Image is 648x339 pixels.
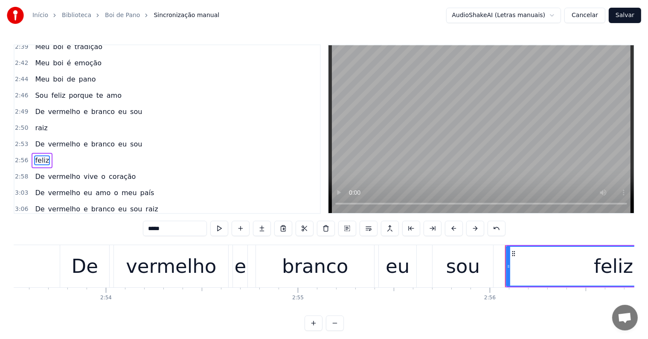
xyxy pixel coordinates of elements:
span: porque [68,91,93,100]
span: tradição [73,42,103,52]
img: youka [7,7,24,24]
span: feliz [34,155,50,165]
span: amo [106,91,122,100]
button: Cancelar [564,8,605,23]
span: vermelho [47,172,81,181]
span: De [34,107,45,117]
span: é [66,42,72,52]
div: e [234,252,246,281]
span: vermelho [47,204,81,214]
span: De [34,204,45,214]
a: Bate-papo aberto [612,305,638,330]
span: Sou [34,91,49,100]
span: branco [90,107,116,117]
span: vermelho [47,188,81,198]
span: branco [90,139,116,149]
span: 3:06 [15,205,28,213]
a: Biblioteca [62,11,91,20]
span: vermelho [47,107,81,117]
span: boi [52,74,64,84]
span: 2:39 [15,43,28,51]
span: é [66,58,72,68]
span: coração [108,172,137,181]
span: 2:58 [15,172,28,181]
span: emoção [73,58,102,68]
span: eu [117,139,128,149]
span: boi [52,42,64,52]
span: 2:53 [15,140,28,149]
span: e [83,139,89,149]
div: eu [386,252,410,281]
span: 2:46 [15,91,28,100]
div: De [72,252,98,281]
span: 2:56 [15,156,28,165]
span: Meu [34,74,50,84]
span: raiz [145,204,159,214]
nav: breadcrumb [32,11,219,20]
span: o [113,188,119,198]
div: 2:55 [292,295,304,301]
span: Meu [34,58,50,68]
span: e [83,107,89,117]
div: 2:56 [484,295,496,301]
button: Salvar [609,8,641,23]
span: país [139,188,155,198]
span: te [96,91,104,100]
div: branco [282,252,348,281]
span: de [66,74,76,84]
span: eu [117,204,128,214]
span: De [34,172,45,181]
div: 2:54 [100,295,112,301]
span: sou [129,139,143,149]
span: meu [121,188,138,198]
div: vermelho [126,252,216,281]
div: feliz [594,252,633,281]
span: e [83,204,89,214]
span: pano [78,74,97,84]
span: 2:50 [15,124,28,132]
span: vive [83,172,99,181]
span: 2:44 [15,75,28,84]
span: raiz [34,123,48,133]
span: eu [117,107,128,117]
span: Meu [34,42,50,52]
span: 2:42 [15,59,28,67]
span: amo [95,188,111,198]
span: Sincronização manual [154,11,219,20]
span: De [34,139,45,149]
span: eu [83,188,93,198]
span: o [100,172,106,181]
span: 2:49 [15,108,28,116]
a: Início [32,11,48,20]
span: feliz [51,91,67,100]
span: boi [52,58,64,68]
span: branco [90,204,116,214]
span: sou [129,107,143,117]
span: sou [129,204,143,214]
div: sou [446,252,480,281]
span: De [34,188,45,198]
a: Boi de Pano [105,11,140,20]
span: vermelho [47,139,81,149]
span: 3:03 [15,189,28,197]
